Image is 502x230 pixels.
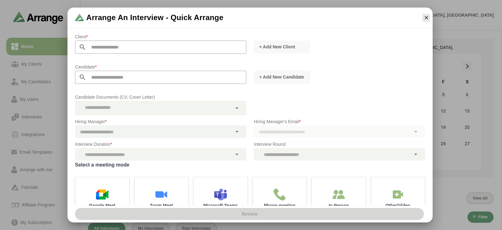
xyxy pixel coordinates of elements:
label: Select a meeting mode [75,161,425,169]
p: Google Meet [89,203,115,208]
button: + Add New Candidate [254,71,310,84]
p: In-Person [328,203,349,208]
p: Zoom Meet [150,203,173,208]
p: Hiring Manager [75,118,246,125]
p: Microsoft Teams [203,203,238,208]
img: In-Person [392,188,404,201]
p: Candidate [75,63,246,71]
img: Zoom Meet [155,188,168,201]
img: Phone meeting [273,188,286,201]
p: Interview Duration [75,140,246,148]
img: Microsoft Teams [214,188,227,201]
p: Candidate Documents (CV, Cover Letter) [75,93,246,101]
button: + Add New Client [254,41,310,53]
img: Google Meet [96,188,109,201]
p: Interview Round [254,140,425,148]
p: Client [75,33,246,41]
span: + Add New Candidate [259,74,304,80]
span: Arrange an Interview - Quick Arrange [86,13,223,23]
p: Hiring Manager's Email [254,118,425,125]
p: Other/Video [386,203,410,208]
img: In-Person [333,188,345,201]
p: Phone meeting [264,203,295,208]
span: + Add New Client [259,44,295,50]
